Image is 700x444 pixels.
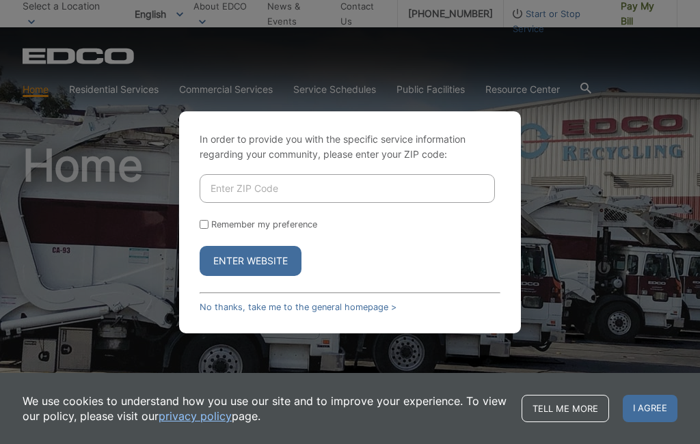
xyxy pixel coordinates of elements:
[522,395,609,422] a: Tell me more
[23,393,508,424] p: We use cookies to understand how you use our site and to improve your experience. To view our pol...
[211,219,317,230] label: Remember my preference
[623,395,677,422] span: I agree
[159,408,232,424] a: privacy policy
[200,174,495,203] input: Enter ZIP Code
[200,302,396,312] a: No thanks, take me to the general homepage >
[200,246,301,276] button: Enter Website
[200,132,500,162] p: In order to provide you with the specific service information regarding your community, please en...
